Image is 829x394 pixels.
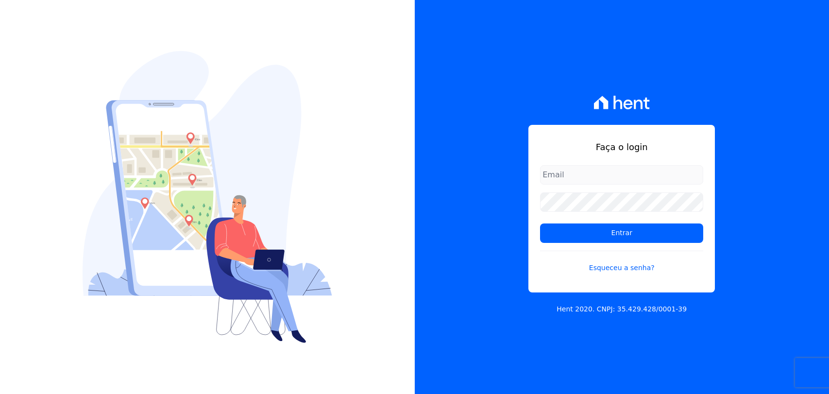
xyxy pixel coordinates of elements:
img: Login [83,51,332,343]
h1: Faça o login [540,140,703,154]
p: Hent 2020. CNPJ: 35.429.428/0001-39 [557,304,687,314]
input: Entrar [540,223,703,243]
input: Email [540,165,703,185]
a: Esqueceu a senha? [540,251,703,273]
